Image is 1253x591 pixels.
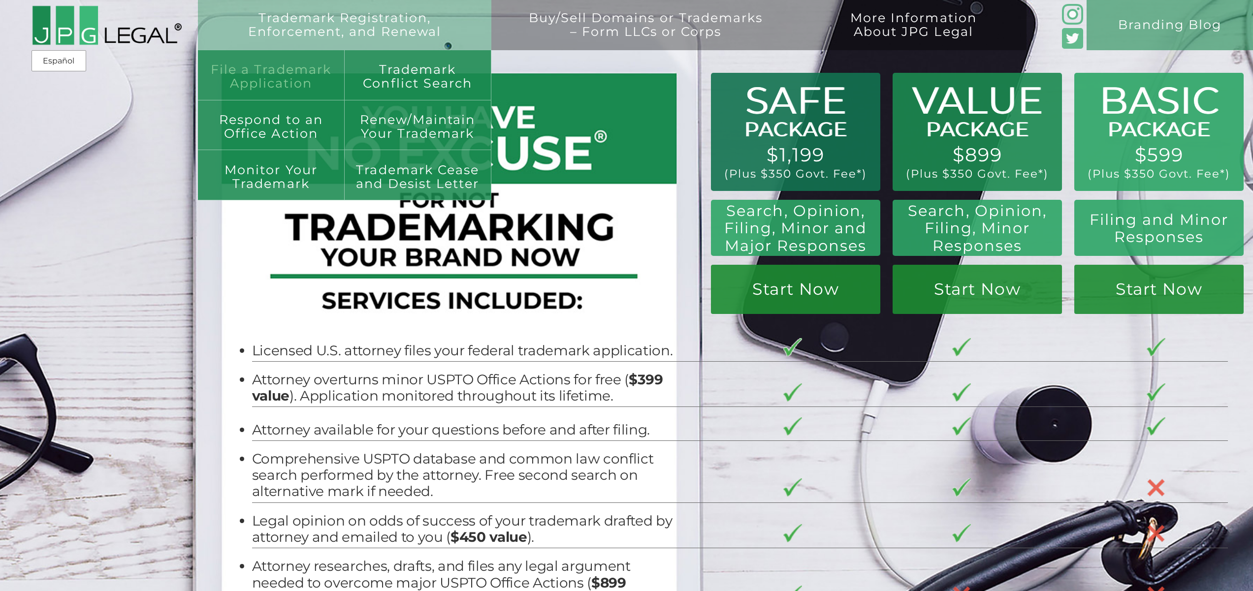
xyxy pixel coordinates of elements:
img: glyph-logo_May2016-green3-90.png [1062,4,1083,25]
img: checkmark-border-3.png [952,417,971,435]
img: X-30-3.png [1147,478,1165,497]
h2: Search, Opinion, Filing, Minor and Major Responses [719,202,873,255]
img: checkmark-border-3.png [1147,417,1165,435]
img: X-30-3.png [1147,524,1165,543]
a: Buy/Sell Domains or Trademarks– Form LLCs or Corps [491,11,801,61]
img: checkmark-border-3.png [783,383,802,402]
b: $399 value [252,371,663,404]
img: checkmark-border-3.png [783,524,802,542]
img: checkmark-border-3.png [952,383,971,402]
a: Start Now [1074,265,1244,314]
img: Twitter_Social_Icon_Rounded_Square_Color-mid-green3-90.png [1062,28,1083,49]
img: checkmark-border-3.png [783,338,802,356]
h2: Filing and Minor Responses [1085,211,1234,246]
img: checkmark-border-3.png [952,478,971,497]
li: Comprehensive USPTO database and common law conflict search performed by the attorney. Free secon... [252,451,675,499]
a: Español [34,52,83,70]
li: Attorney available for your questions before and after filing. [252,422,675,438]
a: Start Now [711,265,880,314]
img: checkmark-border-3.png [952,524,971,542]
img: checkmark-border-3.png [783,478,802,497]
a: Trademark Cease and Desist Letter [345,150,491,200]
a: Trademark Conflict Search [345,50,491,100]
b: $450 value [450,529,527,545]
a: Start Now [893,265,1062,314]
a: Trademark Registration,Enforcement, and Renewal [211,11,479,61]
img: 2016-logo-black-letters-3-r.png [32,5,182,46]
a: Respond to an Office Action [198,100,345,151]
a: More InformationAbout JPG Legal [813,11,1014,61]
li: Licensed U.S. attorney files your federal trademark application. [252,342,675,359]
a: File a Trademark Application [198,50,345,100]
img: checkmark-border-3.png [1147,383,1165,402]
li: Attorney overturns minor USPTO Office Actions for free ( ). Application monitored throughout its ... [252,372,675,404]
a: Renew/Maintain Your Trademark [345,100,491,151]
img: checkmark-border-3.png [1147,338,1165,356]
li: Legal opinion on odds of success of your trademark drafted by attorney and emailed to you ( ). [252,513,675,545]
a: Monitor Your Trademark [198,150,345,200]
img: checkmark-border-3.png [952,338,971,356]
img: checkmark-border-3.png [783,417,802,435]
h2: Search, Opinion, Filing, Minor Responses [903,202,1052,255]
